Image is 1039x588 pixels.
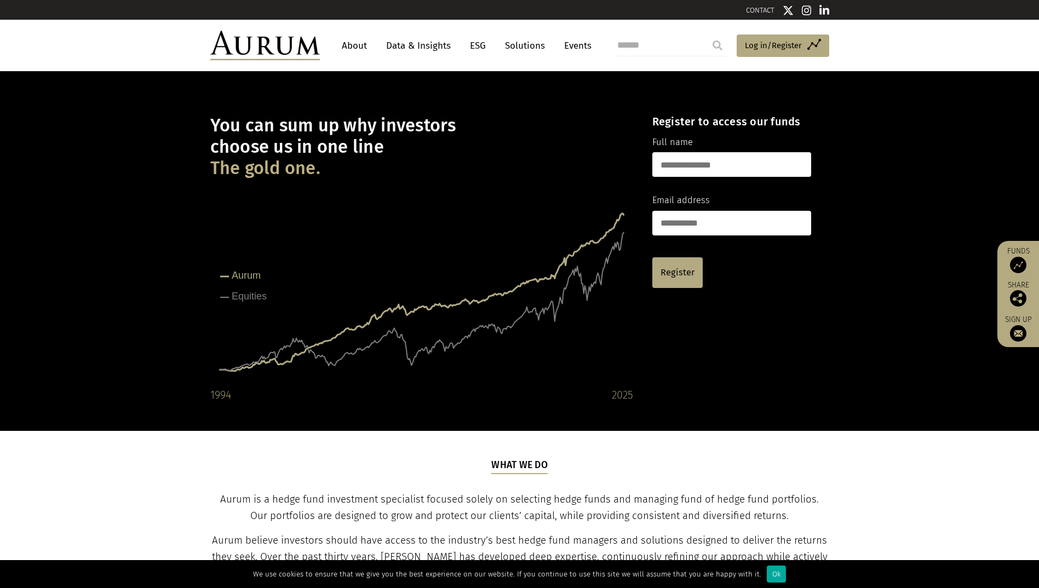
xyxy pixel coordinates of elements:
a: CONTACT [746,6,774,14]
tspan: Equities [232,291,267,302]
label: Full name [652,135,693,149]
h1: You can sum up why investors choose us in one line [210,115,633,179]
tspan: Aurum [232,270,261,281]
a: Register [652,257,703,288]
h4: Register to access our funds [652,115,811,128]
div: Ok [767,566,786,583]
img: Access Funds [1010,257,1026,273]
a: ESG [464,36,491,56]
a: Events [559,36,592,56]
span: The gold one. [210,158,320,179]
a: Funds [1003,246,1034,273]
input: Submit [707,34,728,56]
img: Twitter icon [783,5,794,16]
span: Aurum believe investors should have access to the industry’s best hedge fund managers and solutio... [212,534,828,579]
img: Sign up to our newsletter [1010,325,1026,342]
span: Aurum is a hedge fund investment specialist focused solely on selecting hedge funds and managing ... [220,493,819,522]
a: About [336,36,372,56]
img: Share this post [1010,290,1026,307]
div: 1994 [210,386,231,403]
img: Linkedin icon [819,5,829,16]
label: Email address [652,193,710,207]
a: Data & Insights [381,36,456,56]
span: Log in/Register [745,39,802,52]
div: Share [1003,281,1034,307]
img: Aurum [210,31,320,60]
img: Instagram icon [802,5,812,16]
a: Sign up [1003,315,1034,342]
a: Log in/Register [737,34,829,57]
a: Solutions [500,36,550,56]
h5: What we do [491,458,548,474]
div: 2025 [612,386,633,403]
